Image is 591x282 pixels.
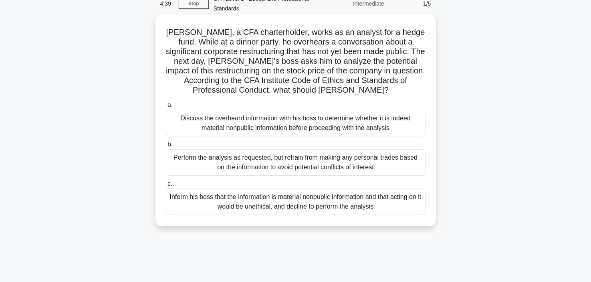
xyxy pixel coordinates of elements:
[167,141,173,148] span: b.
[167,101,173,108] span: a.
[166,110,426,136] div: Discuss the overheard information with his boss to determine whether it is indeed material nonpub...
[166,149,426,176] div: Perform the analysis as requested, but refrain from making any personal trades based on the infor...
[165,27,426,95] h5: [PERSON_NAME], a CFA charterholder, works as an analyst for a hedge fund. While at a dinner party...
[166,189,426,215] div: Inform his boss that the information is material nonpublic information and that acting on it woul...
[167,180,172,187] span: c.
